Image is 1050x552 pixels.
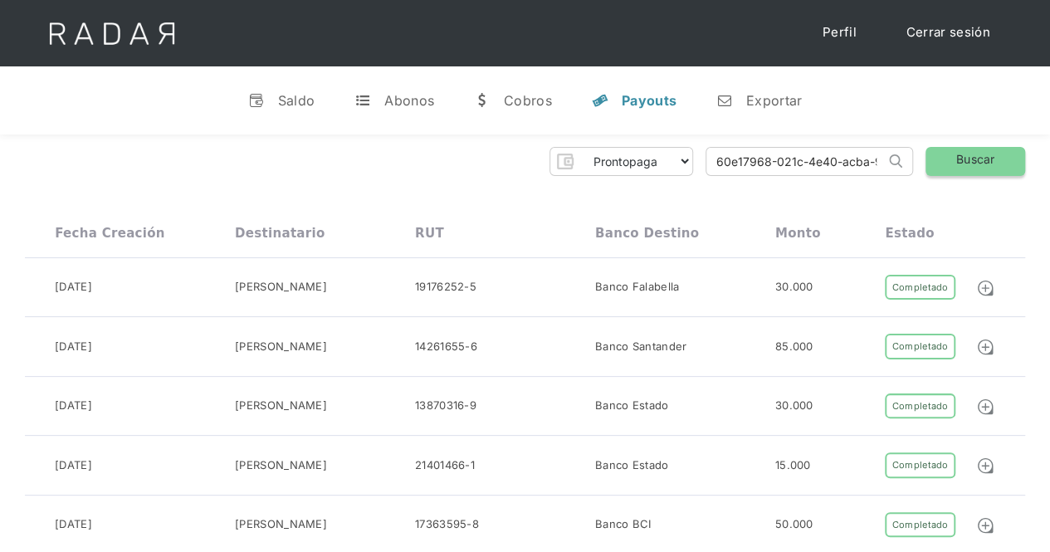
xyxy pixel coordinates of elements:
[595,226,699,241] div: Banco destino
[595,457,669,474] div: Banco Estado
[775,226,821,241] div: Monto
[55,226,165,241] div: Fecha creación
[235,339,327,355] div: [PERSON_NAME]
[595,516,652,533] div: Banco BCI
[775,516,813,533] div: 50.000
[885,334,955,359] div: Completado
[775,279,813,296] div: 30.000
[890,17,1007,49] a: Cerrar sesión
[235,457,327,474] div: [PERSON_NAME]
[504,92,552,109] div: Cobros
[622,92,676,109] div: Payouts
[925,147,1025,176] a: Buscar
[595,339,687,355] div: Banco Santander
[976,279,994,297] img: Detalle
[806,17,873,49] a: Perfil
[55,457,92,474] div: [DATE]
[885,512,955,538] div: Completado
[976,398,994,416] img: Detalle
[775,398,813,414] div: 30.000
[55,398,92,414] div: [DATE]
[55,516,92,533] div: [DATE]
[595,279,680,296] div: Banco Falabella
[415,279,476,296] div: 19176252-5
[976,338,994,356] img: Detalle
[775,339,813,355] div: 85.000
[885,226,934,241] div: Estado
[775,457,811,474] div: 15.000
[885,393,955,419] div: Completado
[549,147,693,176] form: Form
[976,516,994,535] img: Detalle
[384,92,434,109] div: Abonos
[885,275,955,300] div: Completado
[235,516,327,533] div: [PERSON_NAME]
[235,226,325,241] div: Destinatario
[592,92,608,109] div: y
[248,92,265,109] div: v
[415,516,479,533] div: 17363595-8
[235,279,327,296] div: [PERSON_NAME]
[235,398,327,414] div: [PERSON_NAME]
[354,92,371,109] div: t
[976,457,994,475] img: Detalle
[278,92,315,109] div: Saldo
[415,398,476,414] div: 13870316-9
[474,92,491,109] div: w
[746,92,802,109] div: Exportar
[415,339,477,355] div: 14261655-6
[415,457,475,474] div: 21401466-1
[885,452,955,478] div: Completado
[595,398,669,414] div: Banco Estado
[415,226,444,241] div: RUT
[706,148,885,175] input: Busca por ID
[716,92,733,109] div: n
[55,279,92,296] div: [DATE]
[55,339,92,355] div: [DATE]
